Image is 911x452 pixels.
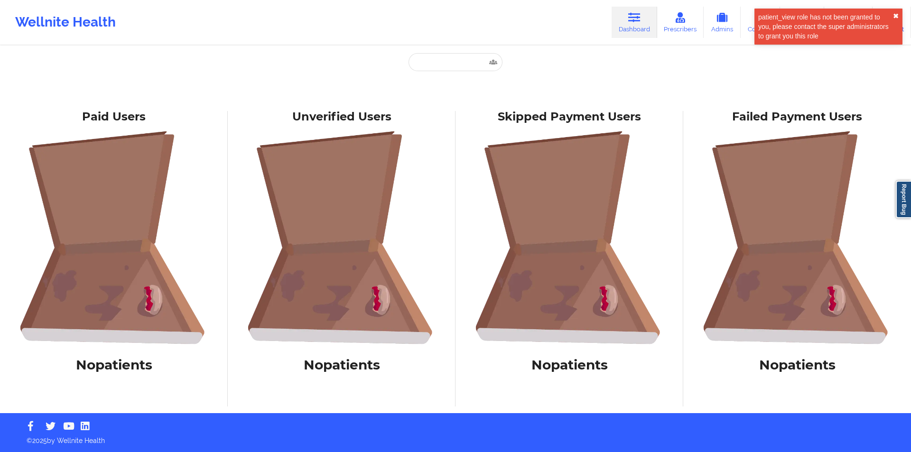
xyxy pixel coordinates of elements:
[20,429,891,445] p: © 2025 by Wellnite Health
[612,7,657,38] a: Dashboard
[896,181,911,218] a: Report Bug
[690,130,904,345] img: foRBiVDZMKwAAAAASUVORK5CYII=
[234,356,449,373] h1: No patients
[234,130,449,345] img: foRBiVDZMKwAAAAASUVORK5CYII=
[741,7,780,38] a: Coaches
[7,130,221,345] img: foRBiVDZMKwAAAAASUVORK5CYII=
[690,110,904,124] div: Failed Payment Users
[462,130,677,345] img: foRBiVDZMKwAAAAASUVORK5CYII=
[462,356,677,373] h1: No patients
[7,110,221,124] div: Paid Users
[893,12,899,20] button: close
[690,356,904,373] h1: No patients
[657,7,704,38] a: Prescribers
[704,7,741,38] a: Admins
[462,110,677,124] div: Skipped Payment Users
[7,356,221,373] h1: No patients
[234,110,449,124] div: Unverified Users
[758,12,893,41] div: patient_view role has not been granted to you, please contact the super administrators to grant y...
